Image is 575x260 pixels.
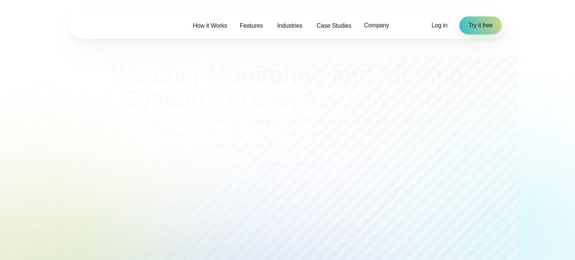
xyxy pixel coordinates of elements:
span: Industries [277,21,302,30]
span: How it Works [193,21,227,30]
a: Case Studies [310,18,358,33]
a: Try it free [459,16,502,34]
span: Case Studies [317,21,352,30]
a: Log in [432,21,447,30]
span: Features [240,21,263,30]
span: Log in [432,22,447,28]
span: Try it free [468,21,493,30]
span: Company [364,21,389,30]
a: How it Works [186,18,234,33]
